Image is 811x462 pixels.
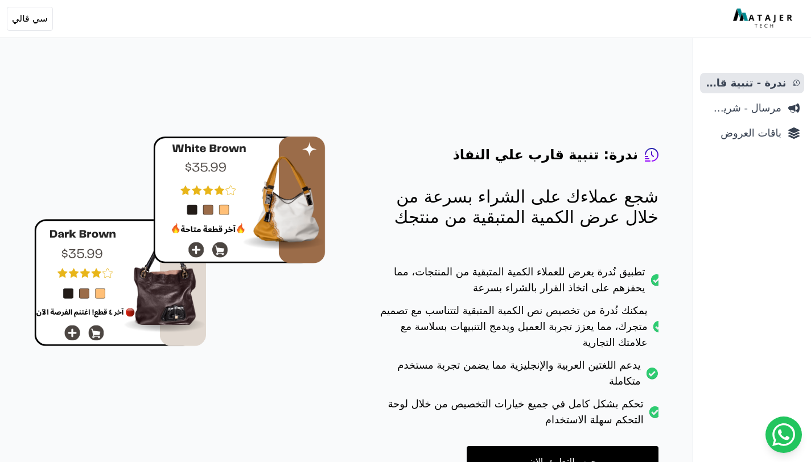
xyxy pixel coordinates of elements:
[452,146,638,164] h4: ندرة: تنبية قارب علي النفاذ
[371,396,658,435] li: تحكم بشكل كامل في جميع خيارات التخصيص من خلال لوحة التحكم سهلة الاستخدام
[12,12,48,26] span: سي ڤالي
[705,125,781,141] span: باقات العروض
[7,7,53,31] button: سي ڤالي
[705,100,781,116] span: مرسال - شريط دعاية
[371,357,658,396] li: يدعم اللغتين العربية والإنجليزية مما يضمن تجربة مستخدم متكاملة
[733,9,795,29] img: MatajerTech Logo
[34,137,326,346] img: hero
[371,303,658,357] li: يمكنك نُدرة من تخصيص نص الكمية المتبقية لتتناسب مع تصميم متجرك، مما يعزز تجربة العميل ويدمج التنب...
[705,75,787,91] span: ندرة - تنبية قارب علي النفاذ
[371,264,658,303] li: تطبيق نُدرة يعرض للعملاء الكمية المتبقية من المنتجات، مما يحفزهم على اتخاذ القرار بالشراء بسرعة
[371,187,658,228] p: شجع عملاءك على الشراء بسرعة من خلال عرض الكمية المتبقية من منتجك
